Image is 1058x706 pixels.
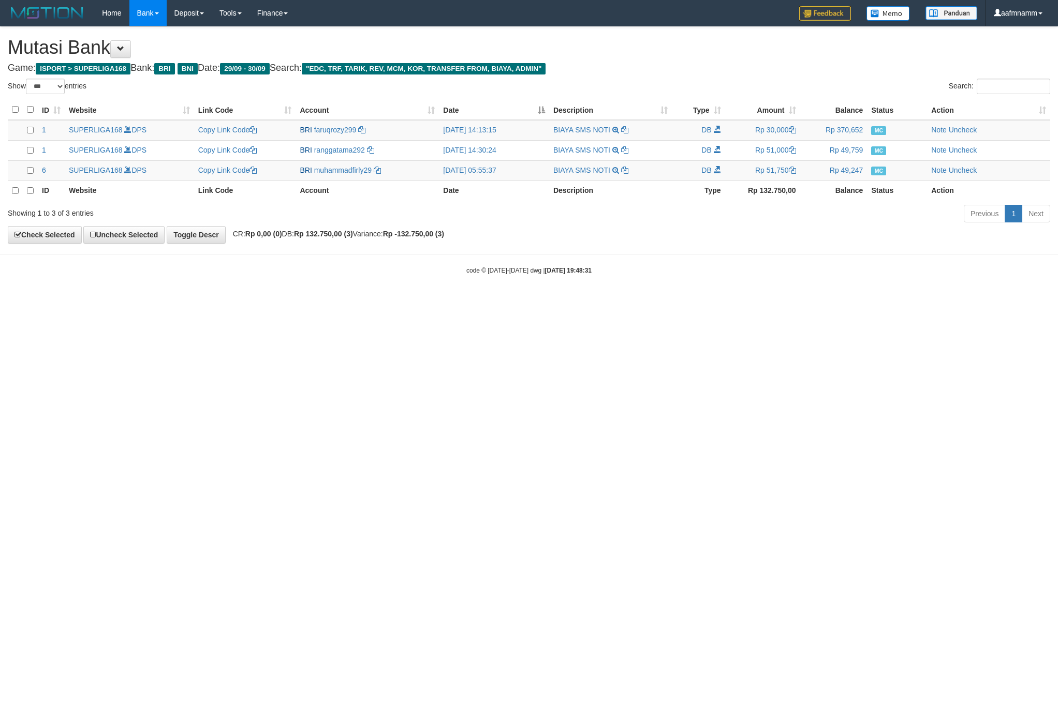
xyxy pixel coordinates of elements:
[1005,205,1022,222] a: 1
[302,63,546,74] span: "EDC, TRF, TARIK, REV, MCM, KOR, TRANSFER FROM, BIAYA, ADMIN"
[439,120,549,141] td: [DATE] 14:13:15
[789,146,796,154] a: Copy Rp 51,000 to clipboard
[8,79,86,94] label: Show entries
[296,181,439,201] th: Account
[553,146,610,154] a: BIAYA SMS NOTI
[8,204,433,218] div: Showing 1 to 3 of 3 entries
[621,146,628,154] a: Copy BIAYA SMS NOTI to clipboard
[621,126,628,134] a: Copy BIAYA SMS NOTI to clipboard
[949,126,977,134] a: Uncheck
[925,6,977,20] img: panduan.png
[198,146,257,154] a: Copy Link Code
[800,120,868,141] td: Rp 370,652
[545,267,592,274] strong: [DATE] 19:48:31
[314,166,372,174] a: muhammadfirly29
[383,230,444,238] strong: Rp -132.750,00 (3)
[36,63,130,74] span: ISPORT > SUPERLIGA168
[867,181,927,201] th: Status
[800,140,868,160] td: Rp 49,759
[194,100,296,120] th: Link Code: activate to sort column ascending
[8,226,82,244] a: Check Selected
[672,100,725,120] th: Type: activate to sort column ascending
[672,181,725,201] th: Type
[871,167,886,175] span: Manually Checked by: aafKayli
[964,205,1005,222] a: Previous
[314,126,357,134] a: faruqrozy299
[38,100,65,120] th: ID: activate to sort column ascending
[927,100,1050,120] th: Action: activate to sort column ascending
[931,126,947,134] a: Note
[8,37,1050,58] h1: Mutasi Bank
[178,63,198,74] span: BNI
[69,146,123,154] a: SUPERLIGA168
[194,181,296,201] th: Link Code
[439,181,549,201] th: Date
[725,120,800,141] td: Rp 30,000
[439,160,549,181] td: [DATE] 05:55:37
[65,120,194,141] td: DPS
[927,181,1050,201] th: Action
[300,126,312,134] span: BRI
[245,230,282,238] strong: Rp 0,00 (0)
[725,160,800,181] td: Rp 51,750
[949,146,977,154] a: Uncheck
[931,146,947,154] a: Note
[8,5,86,21] img: MOTION_logo.png
[871,126,886,135] span: Manually Checked by: aafmnamm
[553,166,610,174] a: BIAYA SMS NOTI
[800,100,868,120] th: Balance
[866,6,910,21] img: Button%20Memo.svg
[549,181,672,201] th: Description
[977,79,1050,94] input: Search:
[26,79,65,94] select: Showentries
[949,79,1050,94] label: Search:
[621,166,628,174] a: Copy BIAYA SMS NOTI to clipboard
[65,181,194,201] th: Website
[374,166,381,174] a: Copy muhammadfirly29 to clipboard
[154,63,174,74] span: BRI
[69,126,123,134] a: SUPERLIGA168
[42,146,46,154] span: 1
[167,226,226,244] a: Toggle Descr
[65,160,194,181] td: DPS
[300,166,312,174] span: BRI
[701,146,711,154] span: DB
[65,140,194,160] td: DPS
[83,226,165,244] a: Uncheck Selected
[296,100,439,120] th: Account: activate to sort column ascending
[789,126,796,134] a: Copy Rp 30,000 to clipboard
[725,140,800,160] td: Rp 51,000
[553,126,610,134] a: BIAYA SMS NOTI
[867,100,927,120] th: Status
[800,160,868,181] td: Rp 49,247
[65,100,194,120] th: Website: activate to sort column ascending
[871,146,886,155] span: Manually Checked by: aafmnamm
[800,181,868,201] th: Balance
[198,126,257,134] a: Copy Link Code
[198,166,257,174] a: Copy Link Code
[8,63,1050,73] h4: Game: Bank: Date: Search:
[314,146,365,154] a: ranggatama292
[466,267,592,274] small: code © [DATE]-[DATE] dwg |
[300,146,312,154] span: BRI
[220,63,270,74] span: 29/09 - 30/09
[38,181,65,201] th: ID
[725,100,800,120] th: Amount: activate to sort column ascending
[42,126,46,134] span: 1
[294,230,353,238] strong: Rp 132.750,00 (3)
[701,126,711,134] span: DB
[367,146,374,154] a: Copy ranggatama292 to clipboard
[439,100,549,120] th: Date: activate to sort column descending
[42,166,46,174] span: 6
[799,6,851,21] img: Feedback.jpg
[949,166,977,174] a: Uncheck
[69,166,123,174] a: SUPERLIGA168
[1022,205,1050,222] a: Next
[228,230,444,238] span: CR: DB: Variance:
[931,166,947,174] a: Note
[701,166,711,174] span: DB
[789,166,796,174] a: Copy Rp 51,750 to clipboard
[725,181,800,201] th: Rp 132.750,00
[358,126,365,134] a: Copy faruqrozy299 to clipboard
[549,100,672,120] th: Description: activate to sort column ascending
